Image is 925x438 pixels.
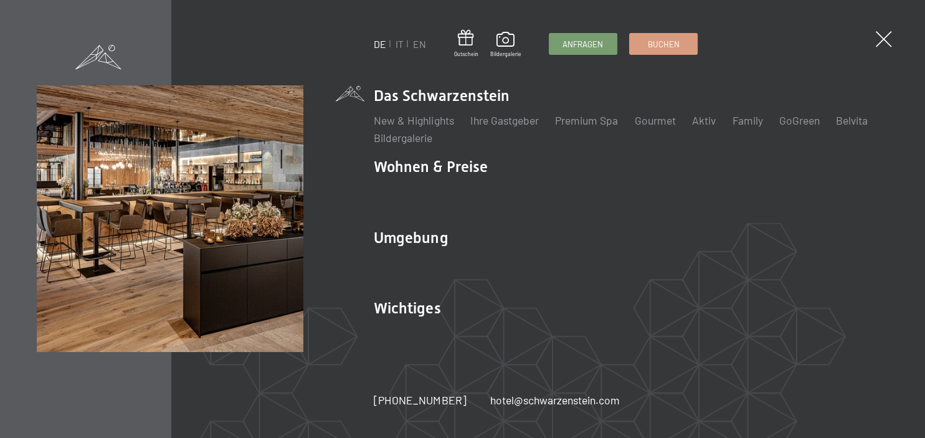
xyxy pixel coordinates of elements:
a: Aktiv [692,113,716,127]
span: Buchen [648,39,680,50]
a: DE [374,38,386,50]
a: Bildergalerie [490,32,521,58]
a: GoGreen [779,113,820,127]
a: Premium Spa [555,113,618,127]
a: EN [413,38,426,50]
span: [PHONE_NUMBER] [374,393,466,407]
span: Anfragen [562,39,603,50]
a: Ihre Gastgeber [470,113,539,127]
a: Anfragen [549,34,617,54]
a: [PHONE_NUMBER] [374,393,466,408]
a: hotel@schwarzenstein.com [490,393,620,408]
a: Gourmet [635,113,676,127]
a: New & Highlights [374,113,453,127]
a: Buchen [630,34,697,54]
span: Bildergalerie [490,50,521,58]
span: Gutschein [453,50,478,58]
a: IT [396,38,404,50]
a: Family [732,113,762,127]
a: Gutschein [453,30,478,58]
a: Belvita [836,113,868,127]
a: Bildergalerie [374,131,432,145]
